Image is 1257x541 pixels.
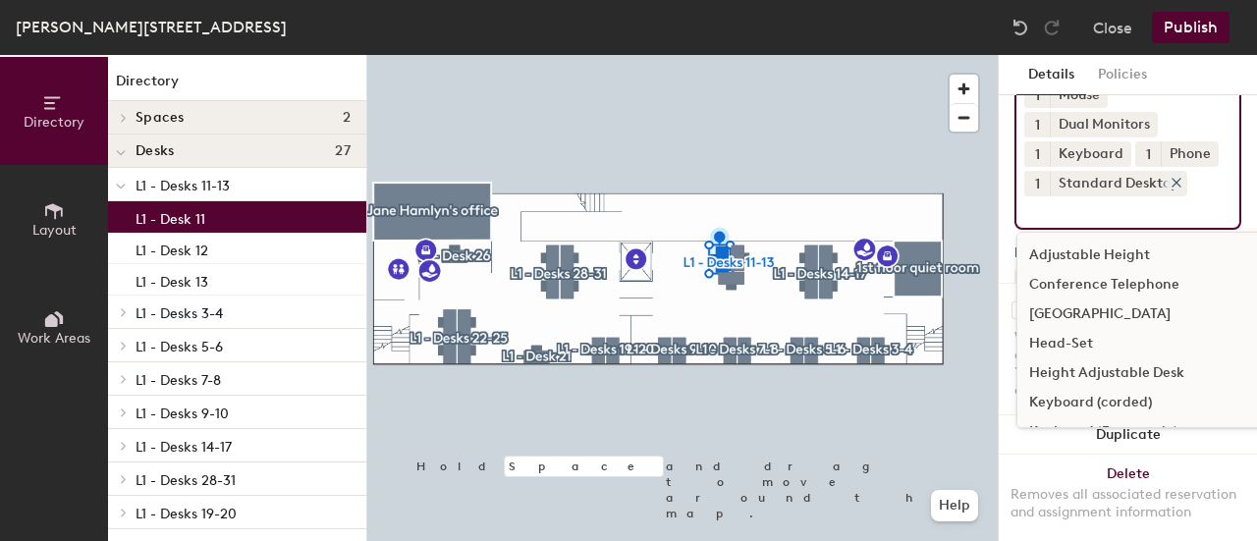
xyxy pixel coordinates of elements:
span: L1 - Desks 28-31 [136,472,236,489]
div: Dual Monitors [1050,112,1158,137]
div: Phone [1161,141,1219,167]
span: Desks [136,143,174,159]
div: Keyboard [1050,141,1131,167]
button: Details [1016,55,1086,95]
span: Directory [24,114,84,131]
span: 1 [1035,174,1040,194]
div: [PERSON_NAME][STREET_ADDRESS] [16,15,287,39]
span: 2 [343,110,351,126]
p: L1 - Desk 11 [136,205,205,228]
span: Layout [32,222,77,239]
button: Policies [1086,55,1159,95]
span: L1 - Desks 11-13 [136,178,230,194]
span: L1 - Desks 14-17 [136,439,232,456]
span: 1 [1035,85,1040,106]
span: Spaces [136,110,185,126]
img: Redo [1042,18,1062,37]
button: Duplicate [999,415,1257,455]
button: 1 [1135,141,1161,167]
span: L1 - Desks 9-10 [136,406,229,422]
button: Publish [1152,12,1230,43]
span: 27 [335,143,351,159]
img: Undo [1011,18,1030,37]
button: 1 [1024,141,1050,167]
span: L1 - Desks 3-4 [136,305,223,322]
h1: Directory [108,71,366,101]
button: Help [931,490,978,521]
p: L1 - Desk 13 [136,268,208,291]
button: DeleteRemoves all associated reservation and assignment information [999,455,1257,541]
span: 1 [1035,144,1040,165]
div: Removes all associated reservation and assignment information [1011,486,1245,521]
button: 1 [1024,112,1050,137]
div: Desk Type [1014,245,1241,261]
div: When a desk is archived it's not active in any user-facing features. Your organization is not bil... [1014,329,1241,400]
span: L1 - Desks 19-20 [136,506,237,522]
button: 1 [1024,82,1050,108]
span: L1 - Desks 5-6 [136,339,223,355]
button: 1 [1024,171,1050,196]
span: L1 - Desks 7-8 [136,372,221,389]
span: Work Areas [18,330,90,347]
button: Close [1093,12,1132,43]
div: Standard Desktop [1050,171,1187,196]
p: L1 - Desk 12 [136,237,208,259]
span: 1 [1146,144,1151,165]
span: 1 [1035,115,1040,135]
div: Mouse [1050,82,1108,108]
